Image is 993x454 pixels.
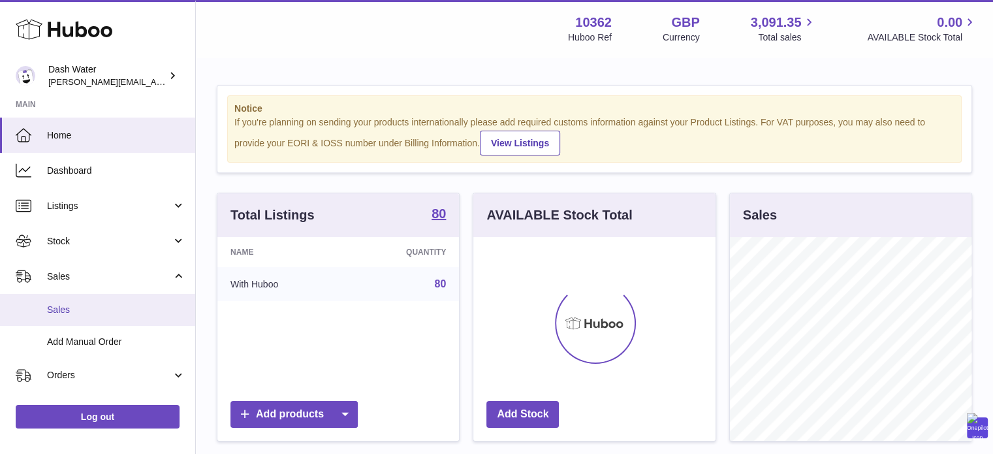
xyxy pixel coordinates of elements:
[230,401,358,428] a: Add products
[758,31,816,44] span: Total sales
[743,206,777,224] h3: Sales
[867,14,977,44] a: 0.00 AVAILABLE Stock Total
[48,76,262,87] span: [PERSON_NAME][EMAIL_ADDRESS][DOMAIN_NAME]
[47,369,172,381] span: Orders
[432,207,446,223] a: 80
[217,237,345,267] th: Name
[486,206,632,224] h3: AVAILABLE Stock Total
[16,405,180,429] a: Log out
[663,31,700,44] div: Currency
[16,66,35,86] img: james@dash-water.com
[47,336,185,348] span: Add Manual Order
[47,270,172,283] span: Sales
[432,207,446,220] strong: 80
[217,267,345,301] td: With Huboo
[486,401,559,428] a: Add Stock
[345,237,459,267] th: Quantity
[47,165,185,177] span: Dashboard
[751,14,802,31] span: 3,091.35
[47,200,172,212] span: Listings
[867,31,977,44] span: AVAILABLE Stock Total
[47,235,172,248] span: Stock
[234,103,954,115] strong: Notice
[230,206,315,224] h3: Total Listings
[48,63,166,88] div: Dash Water
[937,14,962,31] span: 0.00
[47,304,185,316] span: Sales
[671,14,699,31] strong: GBP
[480,131,560,155] a: View Listings
[568,31,612,44] div: Huboo Ref
[47,129,185,142] span: Home
[234,116,954,155] div: If you're planning on sending your products internationally please add required customs informati...
[575,14,612,31] strong: 10362
[435,278,447,289] a: 80
[751,14,817,44] a: 3,091.35 Total sales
